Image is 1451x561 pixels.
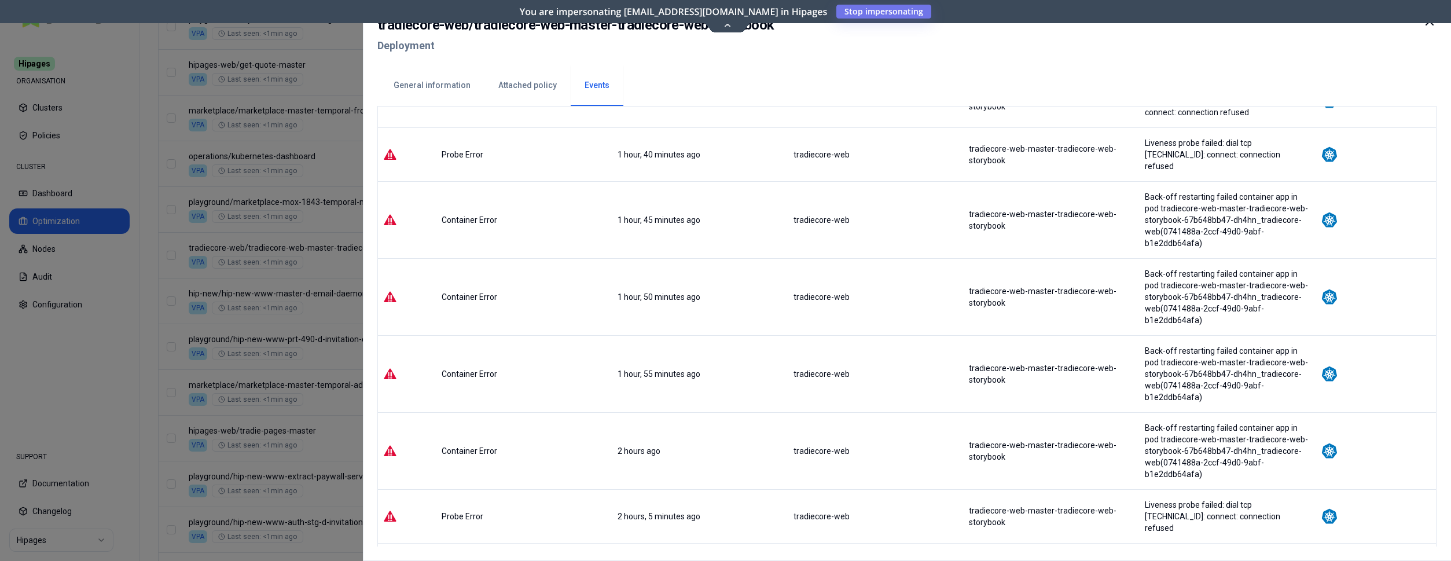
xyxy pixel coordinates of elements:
[618,446,660,456] span: 2 hours ago
[383,213,397,227] img: error
[442,511,607,522] div: Probe Error
[969,285,1134,309] div: tradiecore-web-master-tradiecore-web-storybook
[618,369,700,379] span: 1 hour, 55 minutes ago
[383,290,397,304] img: error
[571,65,623,106] button: Events
[484,65,571,106] button: Attached policy
[383,509,397,523] img: error
[618,150,700,159] span: 1 hour, 40 minutes ago
[1145,268,1310,326] div: Back-off restarting failed container app in pod tradiecore-web-master-tradiecore-web-storybook-67...
[442,445,607,457] div: Container Error
[793,149,958,160] div: tradiecore-web
[969,439,1134,463] div: tradiecore-web-master-tradiecore-web-storybook
[377,14,774,35] h2: tradiecore-web / tradiecore-web-master-tradiecore-web-storybook
[1320,146,1338,163] img: kubernetes
[383,367,397,381] img: error
[793,214,958,226] div: tradiecore-web
[442,149,607,160] div: Probe Error
[383,148,397,162] img: error
[1145,345,1310,403] div: Back-off restarting failed container app in pod tradiecore-web-master-tradiecore-web-storybook-67...
[793,511,958,522] div: tradiecore-web
[969,362,1134,386] div: tradiecore-web-master-tradiecore-web-storybook
[380,65,484,106] button: General information
[618,512,700,521] span: 2 hours, 5 minutes ago
[383,444,397,458] img: error
[969,505,1134,528] div: tradiecore-web-master-tradiecore-web-storybook
[618,215,700,225] span: 1 hour, 45 minutes ago
[377,35,774,56] h2: Deployment
[1320,288,1338,306] img: kubernetes
[969,143,1134,166] div: tradiecore-web-master-tradiecore-web-storybook
[1320,442,1338,460] img: kubernetes
[793,291,958,303] div: tradiecore-web
[1145,422,1310,480] div: Back-off restarting failed container app in pod tradiecore-web-master-tradiecore-web-storybook-67...
[1320,211,1338,229] img: kubernetes
[1145,191,1310,249] div: Back-off restarting failed container app in pod tradiecore-web-master-tradiecore-web-storybook-67...
[442,368,607,380] div: Container Error
[442,214,607,226] div: Container Error
[1320,508,1338,525] img: kubernetes
[969,208,1134,232] div: tradiecore-web-master-tradiecore-web-storybook
[442,291,607,303] div: Container Error
[618,292,700,302] span: 1 hour, 50 minutes ago
[793,368,958,380] div: tradiecore-web
[1145,137,1310,172] div: Liveness probe failed: dial tcp [TECHNICAL_ID]: connect: connection refused
[793,445,958,457] div: tradiecore-web
[1320,365,1338,383] img: kubernetes
[1145,499,1310,534] div: Liveness probe failed: dial tcp [TECHNICAL_ID]: connect: connection refused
